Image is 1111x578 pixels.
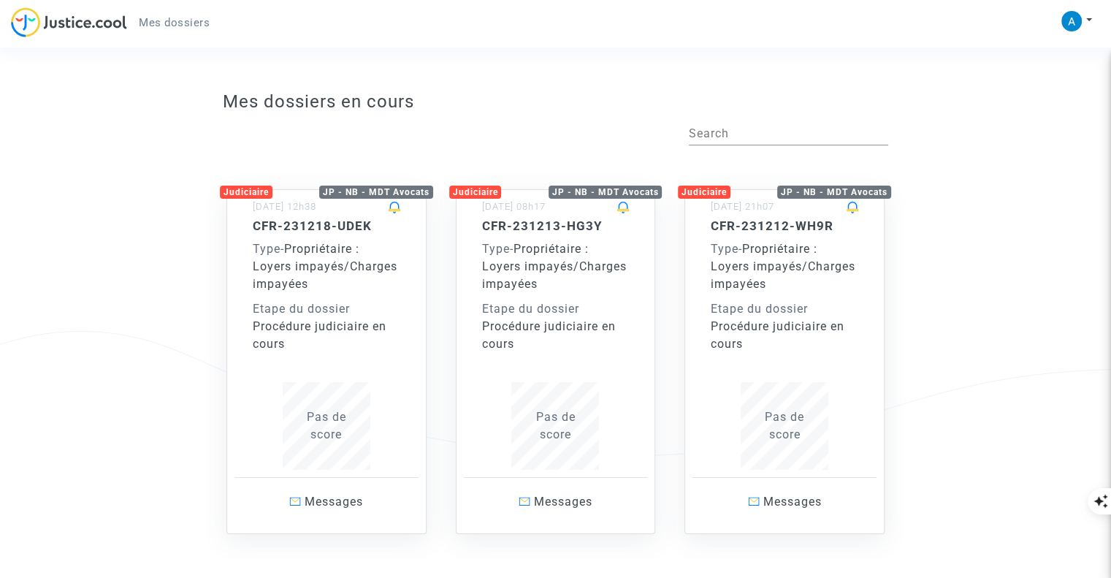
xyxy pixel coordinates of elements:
[482,242,510,256] span: Type
[482,218,630,233] h5: CFR-231213-HG3Y
[763,495,822,509] span: Messages
[482,300,630,318] div: Etape du dossier
[711,242,742,256] span: -
[777,186,891,199] div: JP - NB - MDT Avocats
[253,242,280,256] span: Type
[482,318,630,353] div: Procédure judiciaire en cours
[253,318,400,353] div: Procédure judiciaire en cours
[711,201,774,212] small: [DATE] 21h07
[534,495,592,509] span: Messages
[234,477,419,526] a: Messages
[441,160,671,534] a: JudiciaireJP - NB - MDT Avocats[DATE] 08h17CFR-231213-HG3YType-Propriétaire : Loyers impayés/Char...
[482,242,513,256] span: -
[253,300,400,318] div: Etape du dossier
[253,242,284,256] span: -
[139,16,210,29] span: Mes dossiers
[549,186,663,199] div: JP - NB - MDT Avocats
[678,186,730,199] div: Judiciaire
[765,410,804,441] span: Pas de score
[253,242,397,291] span: Propriétaire : Loyers impayés/Charges impayées
[711,300,858,318] div: Etape du dossier
[464,477,648,526] a: Messages
[223,91,888,113] h3: Mes dossiers en cours
[482,242,627,291] span: Propriétaire : Loyers impayés/Charges impayées
[253,201,316,212] small: [DATE] 12h38
[449,186,502,199] div: Judiciaire
[220,186,272,199] div: Judiciaire
[253,218,400,233] h5: CFR-231218-UDEK
[711,218,858,233] h5: CFR-231212-WH9R
[670,160,899,534] a: JudiciaireJP - NB - MDT Avocats[DATE] 21h07CFR-231212-WH9RType-Propriétaire : Loyers impayés/Char...
[711,242,738,256] span: Type
[127,12,221,34] a: Mes dossiers
[212,160,441,534] a: JudiciaireJP - NB - MDT Avocats[DATE] 12h38CFR-231218-UDEKType-Propriétaire : Loyers impayés/Char...
[692,477,877,526] a: Messages
[305,495,363,509] span: Messages
[482,201,546,212] small: [DATE] 08h17
[711,242,855,291] span: Propriétaire : Loyers impayés/Charges impayées
[307,410,346,441] span: Pas de score
[711,318,858,353] div: Procédure judiciaire en cours
[319,186,433,199] div: JP - NB - MDT Avocats
[1061,11,1082,31] img: ACg8ocIoZ00CUmeCx3taY-emhX-7ivfJKFIoO59mzn_3V_QI=s96-c
[11,7,127,37] img: jc-logo.svg
[535,410,575,441] span: Pas de score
